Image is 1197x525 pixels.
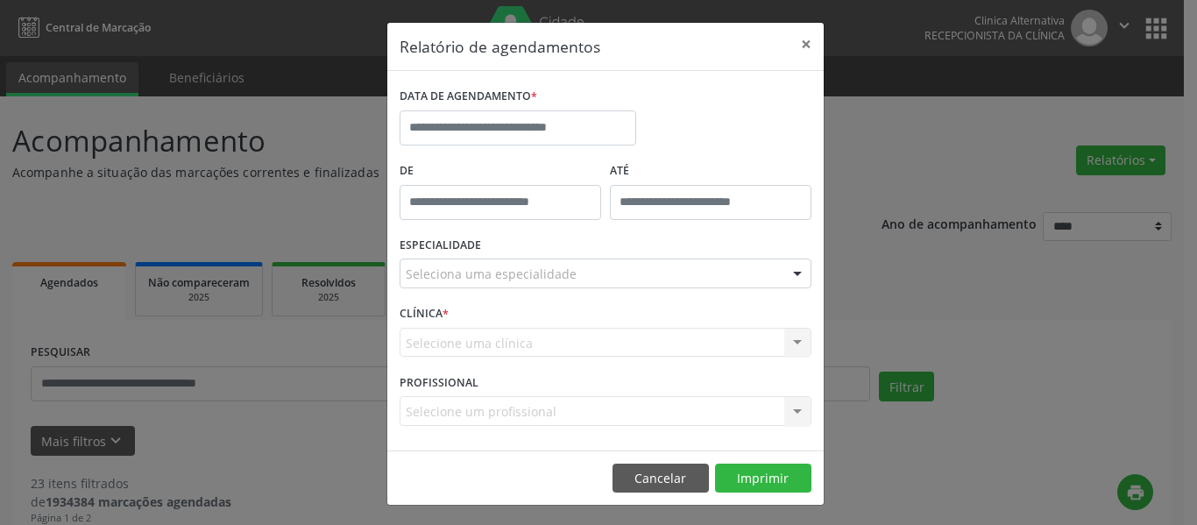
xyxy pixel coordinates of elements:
label: DATA DE AGENDAMENTO [400,83,537,110]
label: PROFISSIONAL [400,369,478,396]
label: ATÉ [610,158,811,185]
button: Imprimir [715,464,811,493]
label: ESPECIALIDADE [400,232,481,259]
h5: Relatório de agendamentos [400,35,600,58]
label: De [400,158,601,185]
button: Close [789,23,824,66]
button: Cancelar [613,464,709,493]
label: CLÍNICA [400,301,449,328]
span: Seleciona uma especialidade [406,265,577,283]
